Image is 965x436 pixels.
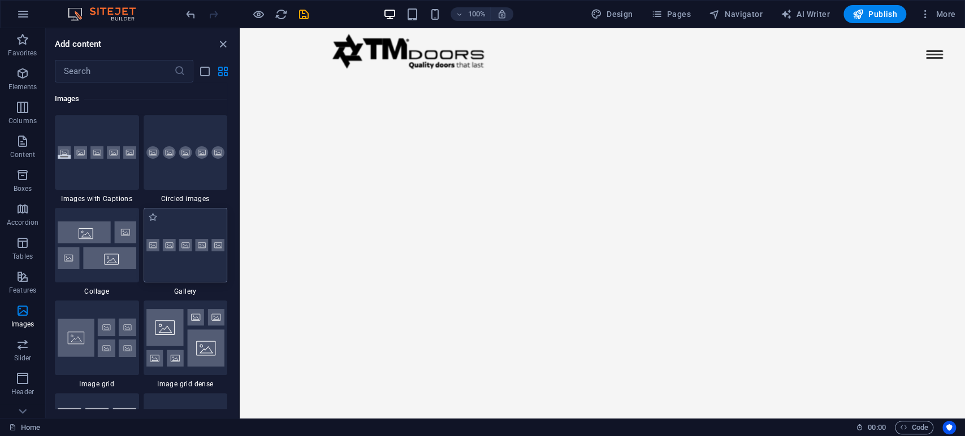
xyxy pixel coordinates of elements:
[146,309,225,367] img: image-grid-dense.svg
[144,194,228,203] span: Circled images
[55,380,139,389] span: Image grid
[942,421,956,434] button: Usercentrics
[55,60,174,82] input: Search
[146,146,225,159] img: images-circled.svg
[14,354,32,363] p: Slider
[144,300,228,389] div: Image grid dense
[274,7,288,21] button: reload
[144,287,228,296] span: Gallery
[297,8,310,21] i: Save (Ctrl+S)
[586,5,638,23] button: Design
[58,319,136,357] img: image-grid.svg
[144,380,228,389] span: Image grid dense
[55,287,139,296] span: Collage
[895,421,933,434] button: Code
[8,82,37,91] p: Elements
[55,92,227,106] h6: Images
[55,300,139,389] div: Image grid
[252,7,265,21] button: Click here to leave preview mode and continue editing
[651,8,690,20] span: Pages
[65,7,150,21] img: Editor Logo
[709,8,763,20] span: Navigator
[704,5,767,23] button: Navigator
[58,221,136,268] img: collage.svg
[8,49,37,58] p: Favorites
[776,5,834,23] button: AI Writer
[12,252,33,261] p: Tables
[216,64,230,78] button: grid-view
[55,115,139,203] div: Images with Captions
[58,146,136,159] img: images-with-captions.svg
[216,37,230,51] button: close panel
[468,7,486,21] h6: 100%
[9,421,40,434] a: Click to cancel selection. Double-click to open Pages
[8,116,37,125] p: Columns
[146,239,225,252] img: gallery.svg
[915,5,960,23] button: More
[876,423,877,431] span: :
[843,5,906,23] button: Publish
[11,387,34,396] p: Header
[55,37,102,51] h6: Add content
[144,115,228,203] div: Circled images
[7,218,38,227] p: Accordion
[198,64,211,78] button: list-view
[781,8,830,20] span: AI Writer
[55,208,139,296] div: Collage
[55,194,139,203] span: Images with Captions
[184,7,197,21] button: undo
[853,8,897,20] span: Publish
[497,9,507,19] i: On resize automatically adjust zoom level to fit chosen device.
[297,7,310,21] button: save
[10,150,35,159] p: Content
[9,286,36,295] p: Features
[646,5,695,23] button: Pages
[920,8,955,20] span: More
[900,421,928,434] span: Code
[14,184,32,193] p: Boxes
[275,8,288,21] i: Reload page
[451,7,491,21] button: 100%
[11,320,34,329] p: Images
[148,212,158,222] span: Add to favorites
[856,421,886,434] h6: Session time
[591,8,633,20] span: Design
[586,5,638,23] div: Design (Ctrl+Alt+Y)
[184,8,197,21] i: Undo: Delete elements (Ctrl+Z)
[144,208,228,296] div: Gallery
[868,421,885,434] span: 00 00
